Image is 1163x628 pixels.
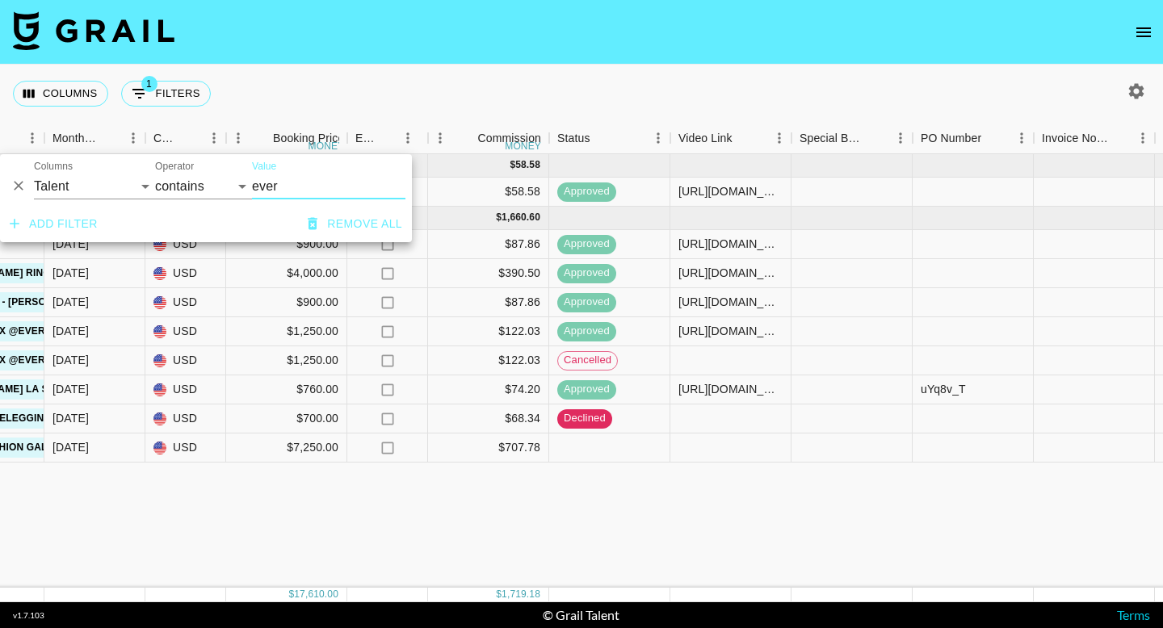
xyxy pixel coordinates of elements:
[590,127,613,149] button: Sort
[52,352,89,368] div: Jul '25
[226,259,347,288] div: $4,000.00
[226,433,347,463] div: $7,250.00
[347,123,428,154] div: Expenses: Remove Commission?
[502,211,540,224] div: 1,660.60
[226,404,347,433] div: $700.00
[145,404,226,433] div: USD
[428,230,549,259] div: $87.86
[145,288,226,317] div: USD
[141,76,157,92] span: 1
[121,126,145,150] button: Menu
[678,381,783,397] div: https://www.tiktok.com/@every1luvsmia._/video/7534116584470744350?_r=1&_t=ZP-8yYKyCsOBBf
[226,126,250,150] button: Menu
[226,317,347,346] div: $1,250.00
[557,266,616,281] span: approved
[145,230,226,259] div: USD
[502,588,540,601] div: 1,719.18
[913,123,1034,154] div: PO Number
[309,141,345,151] div: money
[428,178,549,207] div: $58.58
[678,236,783,252] div: https://www.tiktok.com/@every1luvsmia._/video/7527409315116829983
[202,126,226,150] button: Menu
[549,123,670,154] div: Status
[3,209,104,239] button: Add filter
[428,126,452,150] button: Menu
[52,439,89,455] div: Jul '25
[678,265,783,281] div: https://www.tiktok.com/@every1luvsmia._/video/7543754692921199902
[226,288,347,317] div: $900.00
[921,381,966,397] div: uYq8v_T
[428,288,549,317] div: $87.86
[428,259,549,288] div: $390.50
[981,127,1004,149] button: Sort
[52,123,99,154] div: Month Due
[1042,123,1108,154] div: Invoice Notes
[13,81,108,107] button: Select columns
[301,209,409,239] button: Remove all
[543,607,619,623] div: © Grail Talent
[252,174,405,199] input: Filter value
[558,353,617,368] span: cancelled
[226,346,347,375] div: $1,250.00
[153,123,179,154] div: Currency
[52,381,89,397] div: Jul '25
[288,588,294,601] div: $
[1034,123,1155,154] div: Invoice Notes
[99,127,121,149] button: Sort
[646,126,670,150] button: Menu
[52,294,89,310] div: Jul '25
[121,81,211,107] button: Show filters
[52,236,89,252] div: Jul '25
[52,323,89,339] div: Jul '25
[505,141,541,151] div: money
[20,126,44,150] button: Menu
[44,123,145,154] div: Month Due
[226,375,347,404] div: $760.00
[428,433,549,463] div: $707.78
[428,346,549,375] div: $122.03
[557,382,616,397] span: approved
[145,375,226,404] div: USD
[145,433,226,463] div: USD
[52,410,89,426] div: Jul '25
[179,127,202,149] button: Sort
[557,411,612,426] span: declined
[557,123,590,154] div: Status
[678,323,783,339] div: https://www.tiktok.com/@every1luvsmia._/video/7530719091217222942?_r=1&_t=ZP-8yImBfbMEyV
[515,158,540,172] div: 58.58
[252,160,276,174] label: Value
[428,404,549,433] div: $68.34
[1131,126,1155,150] button: Menu
[1010,126,1034,150] button: Menu
[733,127,755,149] button: Sort
[13,11,174,50] img: Grail Talent
[557,324,616,339] span: approved
[678,183,783,199] div: https://www.tiktok.com/@every1luvsmia._/video/7518198984641367326
[145,259,226,288] div: USD
[1127,16,1160,48] button: open drawer
[273,123,344,154] div: Booking Price
[378,127,401,149] button: Sort
[13,610,44,621] div: v 1.7.103
[428,317,549,346] div: $122.03
[557,295,616,310] span: approved
[800,123,866,154] div: Special Booking Type
[145,346,226,375] div: USD
[294,588,338,601] div: 17,610.00
[921,123,981,154] div: PO Number
[1108,127,1131,149] button: Sort
[145,317,226,346] div: USD
[1117,607,1150,622] a: Terms
[496,211,502,224] div: $
[866,127,888,149] button: Sort
[888,126,913,150] button: Menu
[477,123,541,154] div: Commission
[791,123,913,154] div: Special Booking Type
[428,375,549,404] div: $74.20
[678,294,783,310] div: https://www.tiktok.com/@every1luvsmia._/video/7536341328804810014
[557,237,616,252] span: approved
[670,123,791,154] div: Video Link
[455,127,477,149] button: Sort
[678,123,733,154] div: Video Link
[155,160,194,174] label: Operator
